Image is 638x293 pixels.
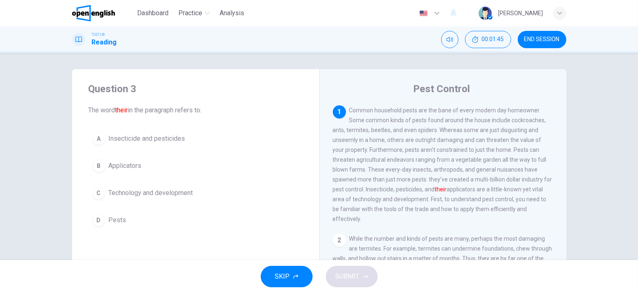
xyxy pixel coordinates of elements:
[109,188,193,198] span: Technology and development
[89,82,303,95] h4: Question 3
[92,214,105,227] div: D
[333,234,346,247] div: 2
[261,266,313,287] button: SKIP
[109,215,126,225] span: Pests
[89,156,303,176] button: BApplicators
[435,186,447,193] font: their
[220,8,244,18] span: Analysis
[498,8,543,18] div: [PERSON_NAME]
[482,36,504,43] span: 00:01:45
[524,36,560,43] span: END SESSION
[92,37,117,47] h1: Reading
[89,210,303,230] button: DPests
[178,8,202,18] span: Practice
[72,5,134,21] a: OpenEnglish logo
[72,5,115,21] img: OpenEnglish logo
[518,31,566,48] button: END SESSION
[92,186,105,200] div: C
[115,106,128,114] font: their
[479,7,492,20] img: Profile picture
[175,6,213,21] button: Practice
[92,32,105,37] span: TOEFL®
[216,6,248,21] button: Analysis
[92,132,105,145] div: A
[137,8,168,18] span: Dashboard
[89,105,303,115] span: The word in the paragraph refers to:
[333,107,552,222] span: Common household pests are the bane of every modern day homeowner. Some common kinds of pests fou...
[89,128,303,149] button: AInsecticide and pesticides
[134,6,172,21] button: Dashboard
[333,105,346,119] div: 1
[418,10,429,16] img: en
[109,161,142,171] span: Applicators
[92,159,105,172] div: B
[109,134,185,144] span: Insecticide and pesticides
[441,31,458,48] div: Mute
[414,82,470,95] h4: Pest Control
[465,31,511,48] button: 00:01:45
[275,271,290,282] span: SKIP
[89,183,303,203] button: CTechnology and development
[465,31,511,48] div: Hide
